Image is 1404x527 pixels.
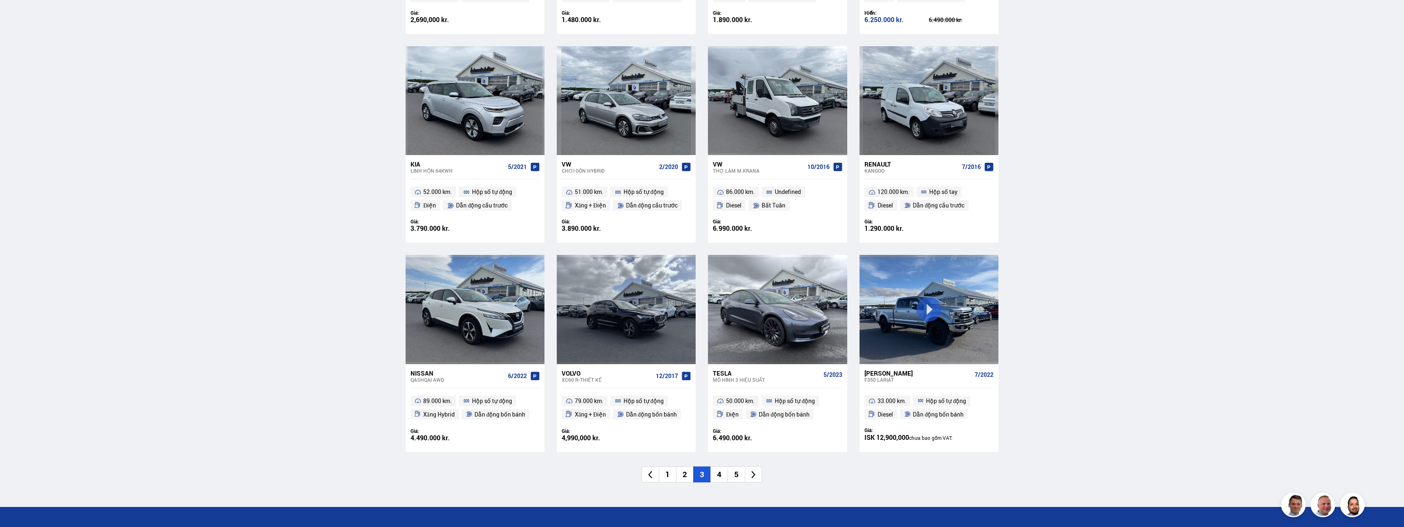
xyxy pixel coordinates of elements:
span: Diesel [878,410,893,419]
div: Kia [411,160,505,168]
font: 6.990.000 kr. [713,224,752,233]
span: 12/2017 [656,373,678,379]
span: Diesel [878,200,893,210]
div: Giá: [411,218,475,225]
a: Kia Linh hồn 64KWH 5/2021 52.000 km. Hộp số tự động Điện Dẫn động cầu trước Giá: 3.790.000 kr. [406,155,544,243]
div: VW [562,160,656,168]
div: VW [713,160,804,168]
div: Thợ làm M.KRANA [713,168,804,173]
span: Undefined [775,187,801,197]
font: 2,690,000 kr. [411,15,449,24]
div: Giá: [864,218,929,225]
span: Điện [423,200,436,210]
li: 4 [710,466,728,482]
a: Renault Kangoo 7/2016 120.000 km. Hộp số tay Diesel Dẫn động cầu trước Giá: 1.290.000 kr. [860,155,998,243]
span: Hộp số tự động [624,187,664,197]
span: Xăng Hybrid [423,410,454,419]
div: F350 LARIAT [864,377,971,383]
li: 5 [728,466,745,482]
span: Dẫn động bốn bánh [913,410,964,419]
a: VW Thợ làm M.KRANA 10/2016 86.000 km. Undefined Diesel Bất Tuân Giá: 6.990.000 kr. [708,155,847,243]
div: Chơi gôn HYBRID [562,168,656,173]
span: 51.000 km. [575,187,603,197]
span: 33.000 km. [878,396,906,406]
span: 10/2016 [807,164,830,170]
li: 3 [693,466,710,482]
img: FbJEzSuNWCJXmdc-.webp [1282,494,1307,518]
span: 5/2021 [508,164,527,170]
font: 3.890.000 kr. [562,224,601,233]
a: Volvo XC60 R-THIẾT KẾ 12/2017 79.000 km. Hộp số tự động Xăng + Điện Dẫn động bốn bánh Giá: 4,990,... [557,364,696,453]
div: Giá: [411,428,475,434]
span: Diesel [726,200,742,210]
font: 1.480.000 kr. [562,15,601,24]
span: Dẫn động bốn bánh [626,410,677,419]
a: Nissan Qashqai AWD 6/2022 89.000 km. Hộp số tự động Xăng Hybrid Dẫn động bốn bánh Giá: 4.490.000 kr. [406,364,544,453]
img: nhp88E3Fdnt1Opn2.png [1341,494,1366,518]
button: Mở tiện ích trò chuyện LiveChat [7,3,31,28]
span: Dẫn động cầu trước [913,200,964,210]
div: Giá: [562,10,626,16]
font: 3.790.000 kr. [411,224,450,233]
div: Giá: [713,428,778,434]
div: Mô hình 3 HIỆU SUẤT [713,377,820,383]
div: [PERSON_NAME] [864,369,971,377]
font: 4.490.000 kr. [411,433,450,442]
div: XC60 R-THIẾT KẾ [562,377,653,383]
div: Giá: [562,218,626,225]
img: siFngHWaQ9KaOqBr.png [1312,494,1336,518]
div: Qashqai AWD [411,377,505,383]
span: chưa bao gồm VAT. [909,435,953,441]
span: Hộp số tự động [926,396,966,406]
span: 2/2020 [659,164,678,170]
font: 6.490.000 kr. [713,433,752,442]
div: Giá: [864,427,958,433]
span: Dẫn động cầu trước [456,200,508,210]
font: 1.890.000 kr. [713,15,752,24]
span: 86.000 km. [726,187,755,197]
a: VW Chơi gôn HYBRID 2/2020 51.000 km. Hộp số tự động Xăng + Điện Dẫn động cầu trước Giá: 3.890.000... [557,155,696,243]
span: Dẫn động bốn bánh [759,410,810,419]
span: 89.000 km. [423,396,452,406]
div: Renault [864,160,959,168]
span: 5/2023 [823,372,842,378]
div: Kangoo [864,168,959,173]
span: 7/2022 [975,372,993,378]
div: Hiến: [864,10,929,16]
div: ISK 12,900,000 [864,434,958,441]
font: 6.250.000 kr. [864,15,904,24]
div: Giá: [562,428,626,434]
a: [PERSON_NAME] F350 LARIAT 7/2022 33.000 km. Hộp số tự động Diesel Dẫn động bốn bánh Giá: ISK 12,9... [860,364,998,453]
div: Linh hồn 64KWH [411,168,505,173]
span: 6/2022 [508,373,527,379]
font: 1.290.000 kr. [864,224,904,233]
span: 50.000 km. [726,396,755,406]
span: 7/2016 [962,164,981,170]
div: Volvo [562,369,653,377]
span: Hộp số tự động [472,187,512,197]
li: 1 [659,466,676,482]
div: Tesla [713,369,820,377]
a: Tesla Mô hình 3 HIỆU SUẤT 5/2023 50.000 km. Hộp số tự động Điện Dẫn động bốn bánh Giá: 6.490.000 kr. [708,364,847,453]
span: Xăng + Điện [575,410,606,419]
li: 2 [676,466,693,482]
span: Hộp số tay [929,187,957,197]
div: Nissan [411,369,505,377]
div: Giá: [713,10,778,16]
span: Dẫn động cầu trước [626,200,678,210]
span: Dẫn động bốn bánh [474,410,525,419]
span: 79.000 km. [575,396,603,406]
div: 6.490.000 kr. [929,17,993,23]
span: Bất Tuân [762,200,785,210]
span: Xăng + Điện [575,200,606,210]
span: Hộp số tự động [624,396,664,406]
span: Hộp số tự động [775,396,815,406]
font: 4,990,000 kr. [562,433,600,442]
span: 120.000 km. [878,187,910,197]
div: Giá: [713,218,778,225]
span: Điện [726,410,739,419]
div: Giá: [411,10,475,16]
span: 52.000 km. [423,187,452,197]
span: Hộp số tự động [472,396,512,406]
